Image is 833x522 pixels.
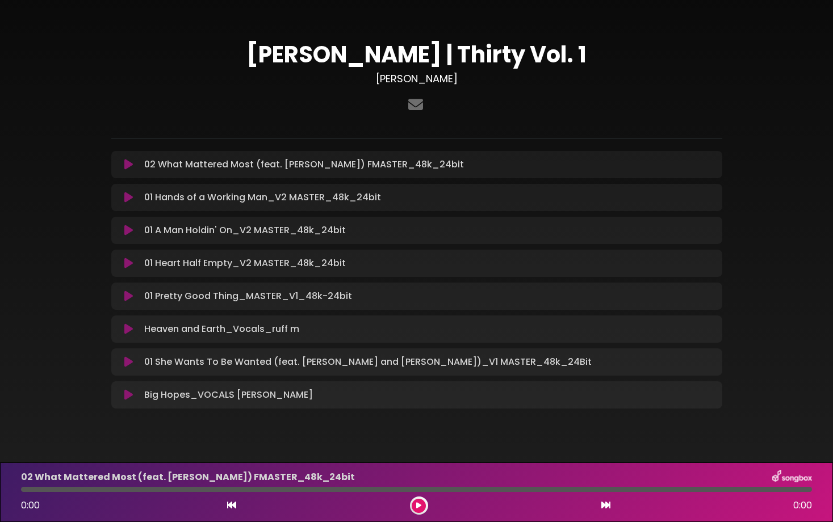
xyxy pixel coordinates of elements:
[144,158,464,171] p: 02 What Mattered Most (feat. [PERSON_NAME]) FMASTER_48k_24bit
[144,388,313,402] p: Big Hopes_VOCALS [PERSON_NAME]
[144,224,346,237] p: 01 A Man Holdin' On_V2 MASTER_48k_24bit
[144,289,352,303] p: 01 Pretty Good Thing_MASTER_V1_48k-24bit
[144,322,299,336] p: Heaven and Earth_Vocals_ruff m
[144,191,381,204] p: 01 Hands of a Working Man_V2 MASTER_48k_24bit
[111,73,722,85] h3: [PERSON_NAME]
[111,41,722,68] h1: [PERSON_NAME] | Thirty Vol. 1
[144,256,346,270] p: 01 Heart Half Empty_V2 MASTER_48k_24bit
[144,355,592,369] p: 01 She Wants To Be Wanted (feat. [PERSON_NAME] and [PERSON_NAME])_V1 MASTER_48k_24Bit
